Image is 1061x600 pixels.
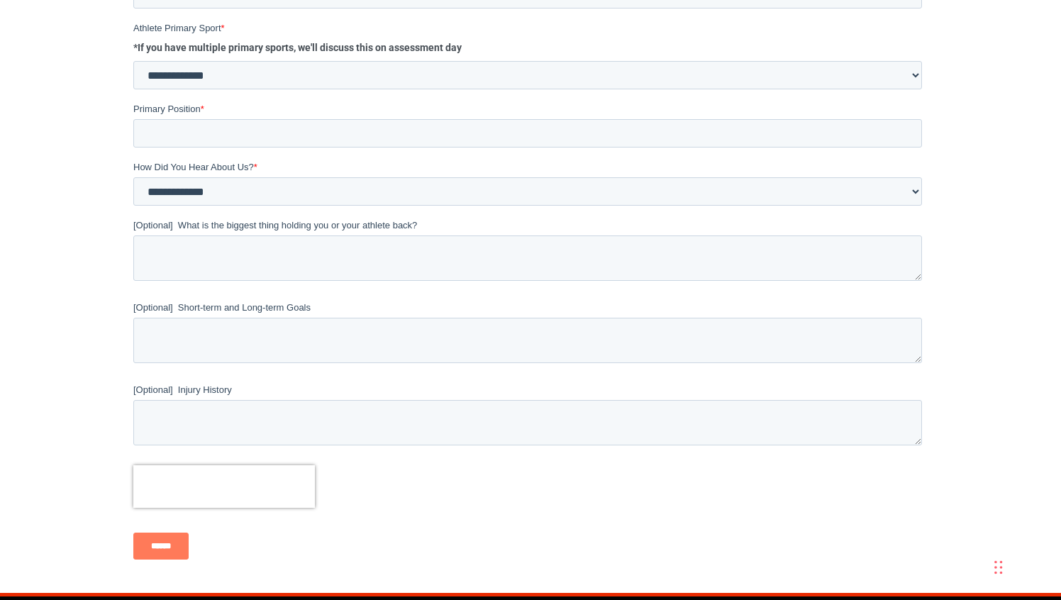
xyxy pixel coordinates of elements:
span: [Optional] Injury History [133,384,232,395]
iframe: reCAPTCHA [133,465,315,508]
span: Primary Position [133,104,201,114]
span: Athlete Primary Sport [133,23,221,33]
span: [Optional] Short-term and Long-term Goals [133,302,311,313]
span: How Did You Hear About Us? [133,162,254,172]
span: [Optional] What is the biggest thing holding you or your athlete back? [133,220,417,230]
legend: *If you have multiple primary sports, we'll discuss this on assessment day [133,38,928,57]
iframe: Chat Widget [852,447,1061,600]
div: Drag [994,546,1003,589]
